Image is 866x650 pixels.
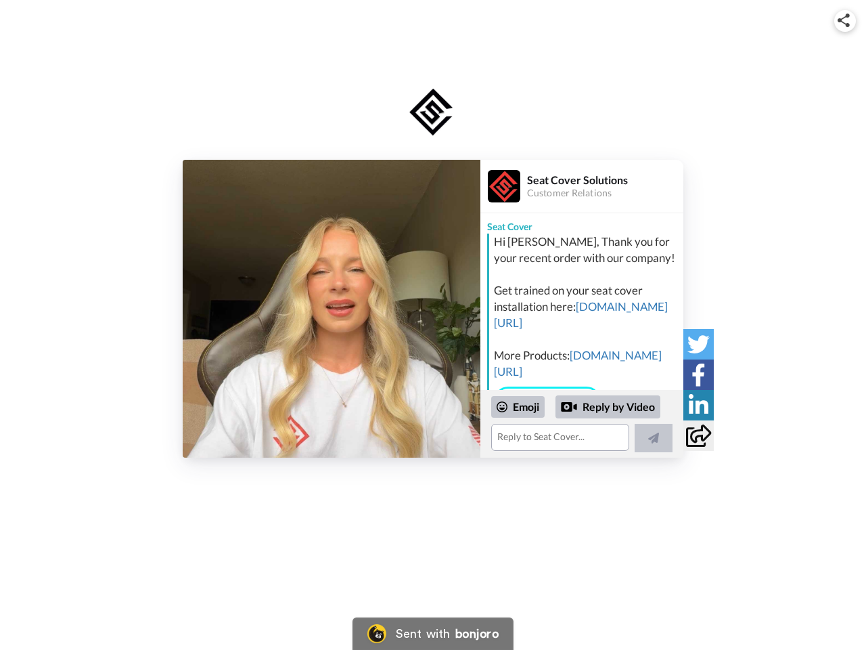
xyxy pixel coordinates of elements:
[491,396,545,418] div: Emoji
[838,14,850,27] img: ic_share.svg
[494,299,668,330] a: [DOMAIN_NAME][URL]
[494,348,662,378] a: [DOMAIN_NAME][URL]
[405,85,461,139] img: logo
[555,395,660,418] div: Reply by Video
[527,188,683,199] div: Customer Relations
[561,399,577,415] div: Reply by Video
[488,170,520,202] img: Profile Image
[183,160,480,458] img: e9ef3992-abfc-4106-9248-f7ce7d89aee3-thumb.jpg
[494,234,680,380] div: Hi [PERSON_NAME], Thank you for your recent order with our company! Get trained on your seat cove...
[480,213,683,234] div: Seat Cover
[494,387,601,415] a: Install Videos
[527,173,683,186] div: Seat Cover Solutions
